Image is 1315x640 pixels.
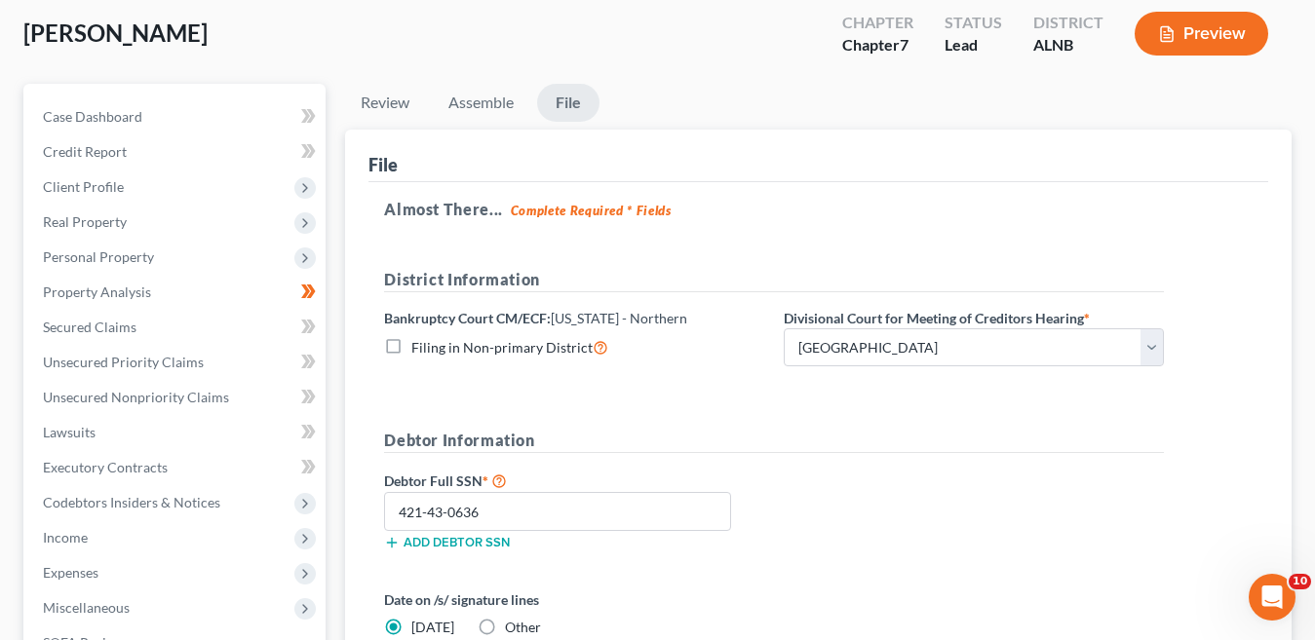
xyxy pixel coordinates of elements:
[43,143,127,160] span: Credit Report
[537,84,599,122] a: File
[43,178,124,195] span: Client Profile
[900,35,909,54] span: 7
[384,308,687,328] label: Bankruptcy Court CM/ECF:
[27,310,326,345] a: Secured Claims
[551,310,687,326] span: [US_STATE] - Northern
[43,599,130,616] span: Miscellaneous
[945,34,1002,56] div: Lead
[43,248,154,265] span: Personal Property
[411,619,454,635] span: [DATE]
[27,380,326,415] a: Unsecured Nonpriority Claims
[43,108,142,125] span: Case Dashboard
[384,535,510,550] button: Add debtor SSN
[43,459,168,475] span: Executory Contracts
[368,153,398,176] div: File
[27,450,326,485] a: Executory Contracts
[505,619,541,635] span: Other
[945,12,1002,34] div: Status
[842,34,913,56] div: Chapter
[374,469,774,492] label: Debtor Full SSN
[27,99,326,134] a: Case Dashboard
[43,529,88,546] span: Income
[511,203,672,218] strong: Complete Required * Fields
[43,389,229,405] span: Unsecured Nonpriority Claims
[1249,574,1296,621] iframe: Intercom live chat
[43,494,220,510] span: Codebtors Insiders & Notices
[1289,574,1311,589] span: 10
[1033,34,1103,56] div: ALNB
[784,308,1090,328] label: Divisional Court for Meeting of Creditors Hearing
[43,424,96,440] span: Lawsuits
[27,275,326,310] a: Property Analysis
[384,198,1253,221] h5: Almost There...
[27,134,326,169] a: Credit Report
[384,268,1164,292] h5: District Information
[1135,12,1268,56] button: Preview
[384,429,1164,453] h5: Debtor Information
[23,19,208,47] span: [PERSON_NAME]
[27,345,326,380] a: Unsecured Priority Claims
[43,354,204,370] span: Unsecured Priority Claims
[411,339,593,356] span: Filing in Non-primary District
[433,84,529,122] a: Assemble
[842,12,913,34] div: Chapter
[43,564,98,581] span: Expenses
[43,319,136,335] span: Secured Claims
[27,415,326,450] a: Lawsuits
[345,84,425,122] a: Review
[384,492,731,531] input: XXX-XX-XXXX
[43,283,151,300] span: Property Analysis
[43,213,127,230] span: Real Property
[1033,12,1103,34] div: District
[384,589,764,610] label: Date on /s/ signature lines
